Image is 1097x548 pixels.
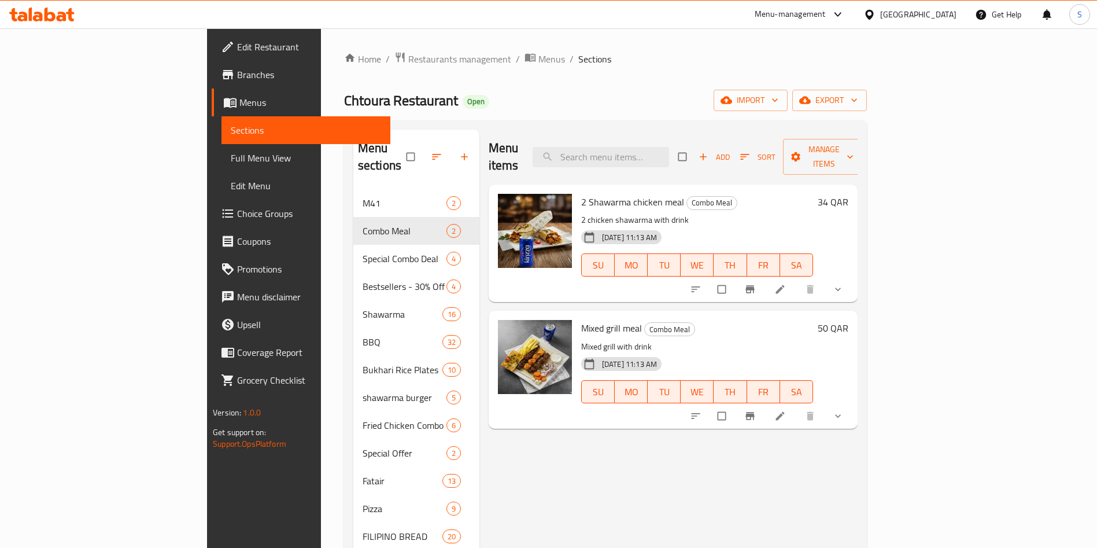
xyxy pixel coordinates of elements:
[443,337,460,348] span: 32
[652,384,676,400] span: TU
[443,309,460,320] span: 16
[615,380,648,403] button: MO
[447,420,460,431] span: 6
[581,253,615,277] button: SU
[353,189,479,217] div: M412
[353,467,479,495] div: Fatair13
[498,194,572,268] img: 2 Shawarma chicken meal
[447,253,460,264] span: 4
[363,391,446,404] span: shawarma burger
[344,87,458,113] span: Chtoura Restaurant
[818,320,848,336] h6: 50 QAR
[714,90,788,111] button: import
[212,61,390,89] a: Branches
[648,380,681,403] button: TU
[443,476,460,487] span: 13
[446,196,461,210] div: items
[446,224,461,238] div: items
[447,392,460,403] span: 5
[394,52,511,67] a: Restaurants management
[353,439,479,467] div: Special Offer2
[237,318,381,332] span: Upsell
[212,255,390,283] a: Promotions
[774,284,788,295] a: Edit menu item
[446,418,461,432] div: items
[774,410,788,422] a: Edit menu item
[213,405,241,420] span: Version:
[344,52,867,67] nav: breadcrumb
[711,278,735,300] span: Select to update
[452,144,479,170] button: Add section
[792,90,867,111] button: export
[212,89,390,116] a: Menus
[825,403,853,429] button: show more
[645,323,695,336] span: Combo Meal
[231,179,381,193] span: Edit Menu
[797,277,825,302] button: delete
[785,257,808,274] span: SA
[443,365,460,376] span: 10
[353,411,479,439] div: Fried Chicken Combo6
[797,403,825,429] button: delete
[231,123,381,137] span: Sections
[597,359,662,370] span: [DATE] 11:13 AM
[581,213,813,227] p: 2 chicken shawarma with drink
[237,234,381,248] span: Coupons
[212,339,390,366] a: Coverage Report
[353,495,479,523] div: Pizza9
[363,335,442,349] span: BBQ
[737,277,765,302] button: Branch-specific-item
[714,380,747,403] button: TH
[408,52,511,66] span: Restaurants management
[447,448,460,459] span: 2
[723,93,778,108] span: import
[681,380,714,403] button: WE
[363,279,446,293] span: Bestsellers - 30% Off On Selected Items
[443,531,460,542] span: 20
[714,253,747,277] button: TH
[737,148,778,166] button: Sort
[353,300,479,328] div: Shawarma16
[447,226,460,237] span: 2
[353,328,479,356] div: BBQ32
[578,52,611,66] span: Sections
[237,290,381,304] span: Menu disclaimer
[447,281,460,292] span: 4
[446,446,461,460] div: items
[213,436,286,451] a: Support.OpsPlatform
[533,147,669,167] input: search
[237,68,381,82] span: Branches
[780,380,813,403] button: SA
[581,193,684,211] span: 2 Shawarma chicken meal
[615,253,648,277] button: MO
[699,150,730,164] span: Add
[525,52,565,67] a: Menus
[446,279,461,293] div: items
[353,273,479,300] div: Bestsellers - 30% Off On Selected Items4
[363,252,446,266] span: Special Combo Deal
[363,418,446,432] span: Fried Chicken Combo
[538,52,565,66] span: Menus
[221,116,390,144] a: Sections
[801,93,858,108] span: export
[681,253,714,277] button: WE
[237,262,381,276] span: Promotions
[597,232,662,243] span: [DATE] 11:13 AM
[446,252,461,266] div: items
[363,474,442,488] div: Fatair
[696,148,733,166] button: Add
[718,384,742,400] span: TH
[785,384,808,400] span: SA
[363,224,446,238] div: Combo Meal
[752,384,775,400] span: FR
[447,503,460,514] span: 9
[652,257,676,274] span: TU
[212,33,390,61] a: Edit Restaurant
[792,142,856,171] span: Manage items
[363,502,446,516] div: Pizza
[231,151,381,165] span: Full Menu View
[363,363,442,377] span: Bukhari Rice Plates
[442,335,461,349] div: items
